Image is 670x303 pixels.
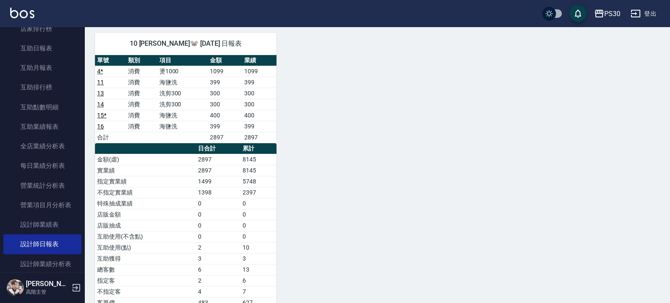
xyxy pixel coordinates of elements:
[97,123,104,130] a: 16
[157,99,208,110] td: 洗剪300
[196,165,240,176] td: 2897
[126,121,157,132] td: 消費
[3,78,81,97] a: 互助排行榜
[569,5,586,22] button: save
[196,275,240,286] td: 2
[240,165,276,176] td: 8145
[95,209,196,220] td: 店販金額
[591,5,624,22] button: PS30
[3,117,81,136] a: 互助業績報表
[95,242,196,253] td: 互助使用(點)
[126,88,157,99] td: 消費
[208,88,242,99] td: 300
[126,66,157,77] td: 消費
[95,286,196,297] td: 不指定客
[208,77,242,88] td: 399
[95,198,196,209] td: 特殊抽成業績
[3,58,81,78] a: 互助月報表
[95,154,196,165] td: 金額(虛)
[196,209,240,220] td: 0
[240,176,276,187] td: 5748
[242,77,276,88] td: 399
[240,143,276,154] th: 累計
[3,176,81,195] a: 營業統計分析表
[208,110,242,121] td: 400
[242,55,276,66] th: 業績
[95,176,196,187] td: 指定實業績
[196,286,240,297] td: 4
[240,242,276,253] td: 10
[157,66,208,77] td: 燙1000
[242,121,276,132] td: 399
[95,264,196,275] td: 總客數
[3,136,81,156] a: 全店業績分析表
[240,253,276,264] td: 3
[196,143,240,154] th: 日合計
[95,220,196,231] td: 店販抽成
[208,132,242,143] td: 2897
[240,231,276,242] td: 0
[240,209,276,220] td: 0
[95,165,196,176] td: 實業績
[627,6,660,22] button: 登出
[3,195,81,215] a: 營業項目月分析表
[157,88,208,99] td: 洗剪300
[3,215,81,234] a: 設計師業績表
[95,187,196,198] td: 不指定實業績
[157,121,208,132] td: 海鹽洗
[196,198,240,209] td: 0
[126,110,157,121] td: 消費
[95,253,196,264] td: 互助獲得
[208,66,242,77] td: 1099
[208,55,242,66] th: 金額
[240,275,276,286] td: 6
[196,242,240,253] td: 2
[196,176,240,187] td: 1499
[95,132,126,143] td: 合計
[157,110,208,121] td: 海鹽洗
[3,19,81,39] a: 店家排行榜
[240,187,276,198] td: 2397
[10,8,34,18] img: Logo
[196,187,240,198] td: 1398
[242,88,276,99] td: 300
[208,121,242,132] td: 399
[240,264,276,275] td: 13
[95,275,196,286] td: 指定客
[3,97,81,117] a: 互助點數明細
[95,55,276,143] table: a dense table
[95,55,126,66] th: 單號
[208,99,242,110] td: 300
[240,154,276,165] td: 8145
[604,8,620,19] div: PS30
[126,55,157,66] th: 類別
[3,254,81,274] a: 設計師業績分析表
[242,99,276,110] td: 300
[95,231,196,242] td: 互助使用(不含點)
[157,77,208,88] td: 海鹽洗
[97,101,104,108] a: 14
[242,66,276,77] td: 1099
[240,198,276,209] td: 0
[26,280,69,288] h5: [PERSON_NAME]
[105,39,266,48] span: 10 [PERSON_NAME]🐭 [DATE] 日報表
[196,154,240,165] td: 2897
[196,220,240,231] td: 0
[26,288,69,296] p: 高階主管
[97,79,104,86] a: 11
[196,253,240,264] td: 3
[3,156,81,175] a: 每日業績分析表
[3,234,81,254] a: 設計師日報表
[240,286,276,297] td: 7
[126,99,157,110] td: 消費
[196,231,240,242] td: 0
[240,220,276,231] td: 0
[157,55,208,66] th: 項目
[242,132,276,143] td: 2897
[7,279,24,296] img: Person
[97,90,104,97] a: 13
[3,39,81,58] a: 互助日報表
[196,264,240,275] td: 6
[126,77,157,88] td: 消費
[242,110,276,121] td: 400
